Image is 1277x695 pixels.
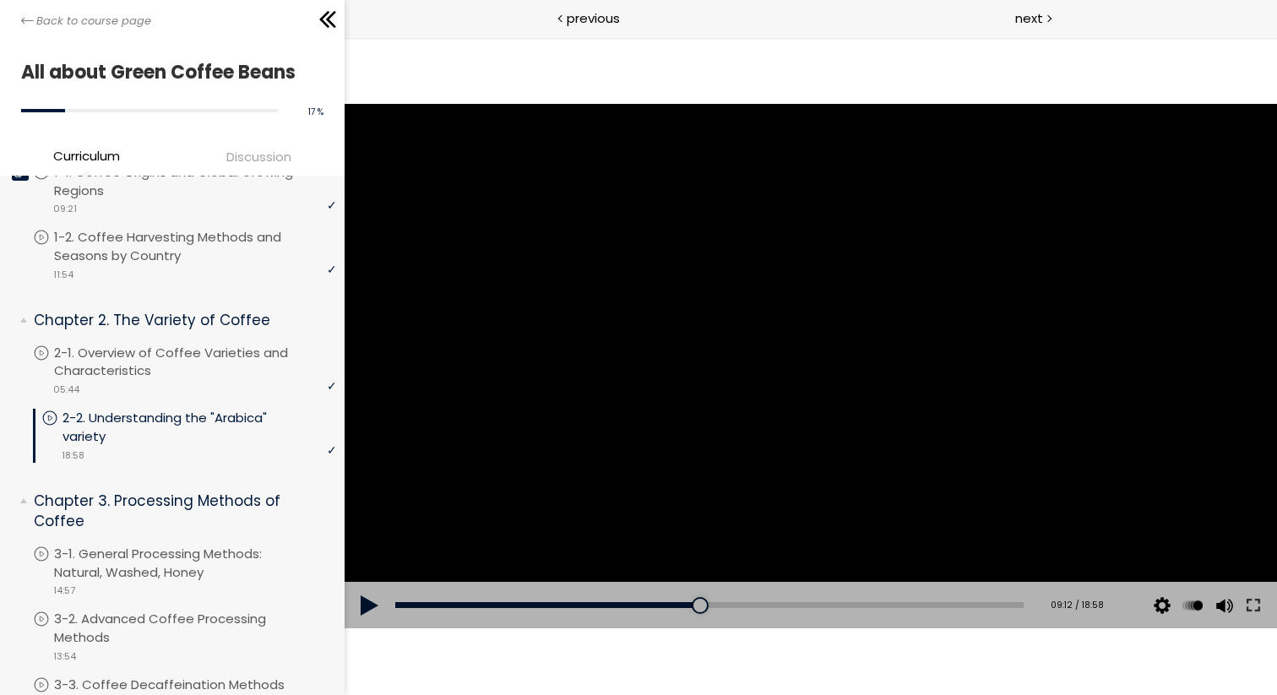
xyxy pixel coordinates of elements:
[805,545,830,592] button: Video quality
[226,147,291,166] span: Discussion
[1015,8,1043,28] span: next
[54,545,336,582] p: 3-1. General Processing Methods: Natural, Washed, Honey
[53,268,73,282] span: 11:54
[62,448,84,463] span: 18:58
[835,545,861,592] button: Play back rate
[54,163,336,200] p: 1-1. Coffee Origins and Global Growing Regions
[21,13,151,30] a: Back to course page
[21,57,315,88] h1: All about Green Coffee Beans
[833,545,863,592] div: Change playback rate
[308,106,323,118] span: 17 %
[53,584,75,598] span: 14:57
[54,344,336,381] p: 2-1. Overview of Coffee Varieties and Characteristics
[866,545,891,592] button: Volume
[62,409,336,446] p: 2-2. Understanding the "Arabica" variety
[34,310,323,331] p: Chapter 2. The Variety of Coffee
[53,202,77,216] span: 09:21
[53,146,120,166] span: Curriculum
[53,383,79,397] span: 05:44
[54,228,336,265] p: 1-2. Coffee Harvesting Methods and Seasons by Country
[36,13,151,30] span: Back to course page
[567,8,620,28] span: previous
[34,491,323,532] p: Chapter 3. Processing Methods of Coffee
[694,562,759,575] div: 09:12 / 18:58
